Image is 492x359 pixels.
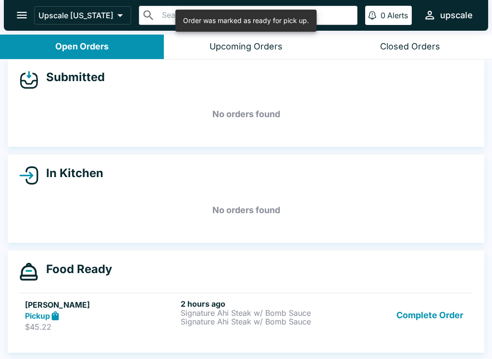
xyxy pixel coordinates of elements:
h4: In Kitchen [38,166,103,180]
p: Signature Ahi Steak w/ Bomb Sauce [181,317,332,326]
button: Upscale [US_STATE] [34,6,131,24]
p: $45.22 [25,322,177,332]
input: Search orders by name or phone number [159,9,353,22]
h5: No orders found [19,193,473,227]
button: open drawer [10,3,34,27]
strong: Pickup [25,311,50,321]
div: Open Orders [55,41,109,52]
button: Complete Order [393,299,467,332]
p: Signature Ahi Steak w/ Bomb Sauce [181,309,332,317]
p: 0 [381,11,385,20]
p: Upscale [US_STATE] [38,11,113,20]
div: upscale [440,10,473,21]
h6: 2 hours ago [181,299,332,309]
p: Alerts [387,11,408,20]
div: Upcoming Orders [209,41,283,52]
h5: No orders found [19,97,473,132]
a: [PERSON_NAME]Pickup$45.222 hours agoSignature Ahi Steak w/ Bomb SauceSignature Ahi Steak w/ Bomb ... [19,293,473,338]
h4: Food Ready [38,262,112,276]
div: Closed Orders [380,41,440,52]
button: upscale [419,5,477,25]
h4: Submitted [38,70,105,84]
h5: [PERSON_NAME] [25,299,177,311]
div: Order was marked as ready for pick up. [183,12,309,29]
